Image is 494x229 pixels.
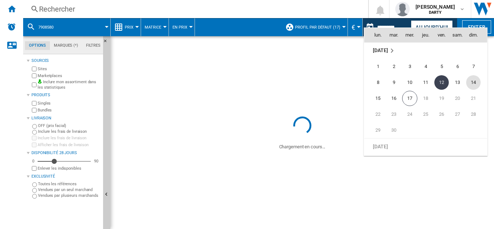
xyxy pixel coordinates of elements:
[371,75,385,90] span: 8
[373,143,388,149] span: [DATE]
[418,90,434,106] td: Thursday September 18 2025
[402,106,418,122] td: Wednesday September 24 2025
[364,42,487,59] td: September 2025
[364,138,487,154] tr: Week undefined
[450,90,465,106] td: Saturday September 20 2025
[386,28,402,42] th: mar.
[402,59,418,75] td: Wednesday September 3 2025
[364,90,487,106] tr: Week 3
[387,75,401,90] span: 9
[434,28,450,42] th: ven.
[364,42,487,59] tr: Week undefined
[364,106,386,122] td: Monday September 22 2025
[465,75,487,90] td: Sunday September 14 2025
[386,122,402,139] td: Tuesday September 30 2025
[387,59,401,74] span: 2
[450,75,465,90] td: Saturday September 13 2025
[434,106,450,122] td: Friday September 26 2025
[364,59,386,75] td: Monday September 1 2025
[418,106,434,122] td: Thursday September 25 2025
[418,59,433,74] span: 4
[373,47,388,53] span: [DATE]
[364,90,386,106] td: Monday September 15 2025
[364,75,386,90] td: Monday September 8 2025
[402,91,417,106] span: 17
[418,75,434,90] td: Thursday September 11 2025
[465,90,487,106] td: Sunday September 21 2025
[418,59,434,75] td: Thursday September 4 2025
[364,122,386,139] td: Monday September 29 2025
[386,90,402,106] td: Tuesday September 16 2025
[434,59,449,74] span: 5
[364,106,487,122] tr: Week 4
[450,75,465,90] span: 13
[465,59,487,75] td: Sunday September 7 2025
[466,59,481,74] span: 7
[403,59,417,74] span: 3
[364,59,487,75] tr: Week 1
[450,28,465,42] th: sam.
[402,75,418,90] td: Wednesday September 10 2025
[364,122,487,139] tr: Week 5
[434,90,450,106] td: Friday September 19 2025
[364,28,487,156] md-calendar: Calendar
[371,91,385,106] span: 15
[418,75,433,90] span: 11
[387,91,401,106] span: 16
[364,28,386,42] th: lun.
[402,28,418,42] th: mer.
[364,75,487,90] tr: Week 2
[434,75,449,90] span: 12
[402,90,418,106] td: Wednesday September 17 2025
[450,59,465,75] td: Saturday September 6 2025
[466,75,481,90] span: 14
[386,59,402,75] td: Tuesday September 2 2025
[386,106,402,122] td: Tuesday September 23 2025
[450,59,465,74] span: 6
[450,106,465,122] td: Saturday September 27 2025
[434,75,450,90] td: Friday September 12 2025
[434,59,450,75] td: Friday September 5 2025
[386,75,402,90] td: Tuesday September 9 2025
[418,28,434,42] th: jeu.
[371,59,385,74] span: 1
[465,106,487,122] td: Sunday September 28 2025
[403,75,417,90] span: 10
[465,28,487,42] th: dim.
